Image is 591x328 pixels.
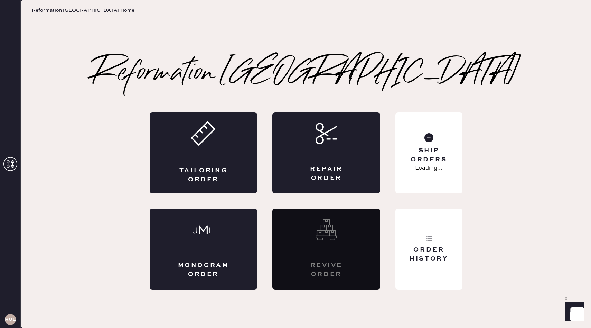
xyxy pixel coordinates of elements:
div: Monogram Order [177,261,230,279]
div: Tailoring Order [177,166,230,184]
div: Repair Order [300,165,353,182]
h3: RUESA [5,317,16,322]
div: Ship Orders [401,146,457,164]
h2: Reformation [GEOGRAPHIC_DATA] [92,60,520,88]
div: Interested? Contact us at care@hemster.co [272,209,380,290]
div: Revive order [300,261,353,279]
div: Order History [401,246,457,263]
span: Reformation [GEOGRAPHIC_DATA] Home [32,7,134,14]
iframe: Front Chat [558,297,588,327]
p: Loading... [415,164,442,172]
